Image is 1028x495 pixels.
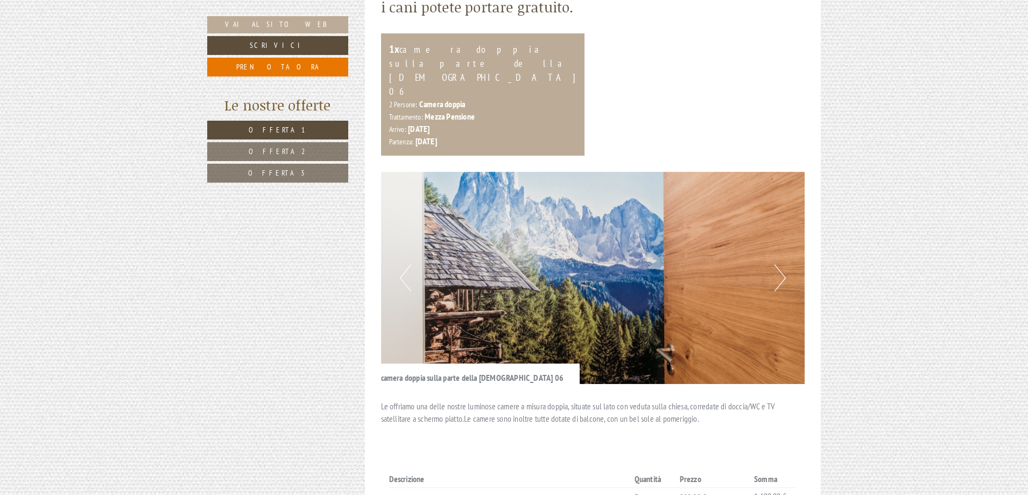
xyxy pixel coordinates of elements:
[248,168,308,178] span: Offerta 3
[419,99,466,109] b: Camera doppia
[750,471,797,487] th: Somma
[249,125,307,135] span: Offerta 1
[207,58,348,76] a: Prenota ora
[774,264,786,291] button: Next
[389,42,399,56] b: 1x
[249,147,307,156] span: Offerta 2
[207,16,348,33] a: Vai al sito web
[416,136,437,147] b: [DATE]
[675,471,750,487] th: Prezzo
[630,471,675,487] th: Quantità
[425,111,475,122] b: Mezza Pensione
[389,100,418,109] small: 2 Persone:
[381,400,805,425] p: Le offriamo una delle nostre luminose camere a misura doppia, situate sul lato con veduta sulla c...
[389,137,414,147] small: Partenza:
[389,41,577,99] div: camera doppia sulla parte della [DEMOGRAPHIC_DATA] 06
[207,95,348,115] div: Le nostre offerte
[381,364,580,384] div: camera doppia sulla parte della [DEMOGRAPHIC_DATA] 06
[389,124,406,134] small: Arrivo:
[207,36,348,55] a: Scrivici
[408,123,429,134] b: [DATE]
[389,471,630,487] th: Descrizione
[381,172,805,384] img: image
[400,264,411,291] button: Previous
[389,112,423,122] small: Trattamento:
